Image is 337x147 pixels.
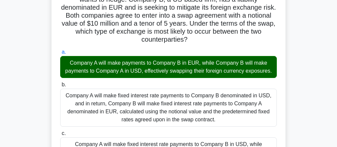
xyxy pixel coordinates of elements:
span: a. [62,49,66,55]
div: Company A will make payments to Company B in EUR, while Company B will make payments to Company A... [60,56,277,78]
div: Company A will make fixed interest rate payments to Company B denominated in USD, and in return, ... [60,89,277,127]
span: b. [62,82,66,87]
span: c. [62,130,66,136]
